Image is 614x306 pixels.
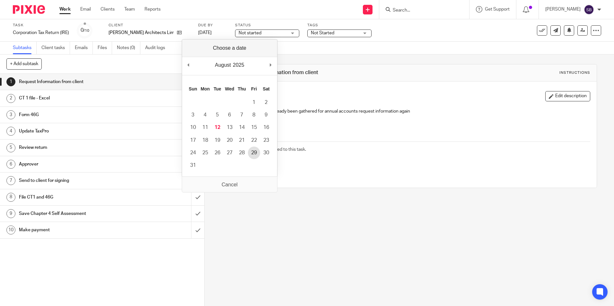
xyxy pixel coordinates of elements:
[211,121,224,134] button: 12
[19,126,129,136] h1: Update TaxPro
[248,96,260,109] button: 1
[41,42,70,54] a: Client tasks
[242,69,423,76] h1: Request Information from client
[224,134,236,147] button: 20
[260,109,272,121] button: 9
[224,147,236,159] button: 27
[59,6,71,13] a: Work
[260,134,272,147] button: 23
[19,143,129,152] h1: Review return
[75,42,93,54] a: Emails
[19,192,129,202] h1: File CT1 and 46G
[392,8,450,13] input: Search
[13,42,37,54] a: Subtasks
[239,31,261,35] span: Not started
[236,121,248,134] button: 14
[80,6,91,13] a: Email
[13,30,69,36] div: Corporation Tax Return (IRE)
[485,7,510,12] span: Get Support
[229,108,590,115] p: If information has not already been gathered for annual accounts request information again
[232,60,245,70] div: 2025
[187,109,199,121] button: 3
[211,134,224,147] button: 19
[198,23,227,28] label: Due by
[101,6,115,13] a: Clients
[225,86,234,91] abbr: Wednesday
[248,147,260,159] button: 29
[124,6,135,13] a: Team
[6,127,15,136] div: 4
[545,6,581,13] p: [PERSON_NAME]
[251,86,257,91] abbr: Friday
[19,225,129,235] h1: Make payment
[189,86,197,91] abbr: Sunday
[545,91,590,101] button: Edit description
[13,5,45,14] img: Pixie
[260,121,272,134] button: 16
[236,109,248,121] button: 7
[201,86,210,91] abbr: Monday
[211,109,224,121] button: 5
[187,121,199,134] button: 10
[13,23,69,28] label: Task
[236,147,248,159] button: 28
[109,23,190,28] label: Client
[109,30,174,36] p: [PERSON_NAME] Architects Limited
[6,94,15,103] div: 2
[199,121,211,134] button: 11
[6,193,15,202] div: 8
[19,77,129,87] h1: Request Information from client
[6,209,15,218] div: 9
[6,58,42,69] button: + Add subtask
[584,4,594,15] img: svg%3E
[248,109,260,121] button: 8
[224,121,236,134] button: 13
[311,31,334,35] span: Not Started
[238,86,246,91] abbr: Thursday
[98,42,112,54] a: Files
[19,93,129,103] h1: CT 1 file - Excel
[6,225,15,234] div: 10
[187,159,199,172] button: 31
[185,60,192,70] button: Previous Month
[19,209,129,218] h1: Save Chapter 4 Self Assessment
[6,110,15,119] div: 3
[199,147,211,159] button: 25
[307,23,372,28] label: Tags
[19,176,129,185] h1: Send to client for signing
[187,134,199,147] button: 17
[81,27,89,34] div: 0
[260,147,272,159] button: 30
[198,30,212,35] span: [DATE]
[6,176,15,185] div: 7
[211,147,224,159] button: 26
[6,160,15,169] div: 6
[6,143,15,152] div: 5
[236,134,248,147] button: 21
[117,42,140,54] a: Notes (0)
[559,70,590,75] div: Instructions
[263,86,270,91] abbr: Saturday
[6,77,15,86] div: 1
[199,134,211,147] button: 18
[19,110,129,120] h1: Form 46G
[235,23,299,28] label: Status
[214,86,221,91] abbr: Tuesday
[145,6,161,13] a: Reports
[260,96,272,109] button: 2
[199,109,211,121] button: 4
[214,60,232,70] div: August
[19,159,129,169] h1: Approver
[187,147,199,159] button: 24
[268,60,274,70] button: Next Month
[145,42,170,54] a: Audit logs
[248,134,260,147] button: 22
[224,109,236,121] button: 6
[248,121,260,134] button: 15
[83,29,89,32] small: /10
